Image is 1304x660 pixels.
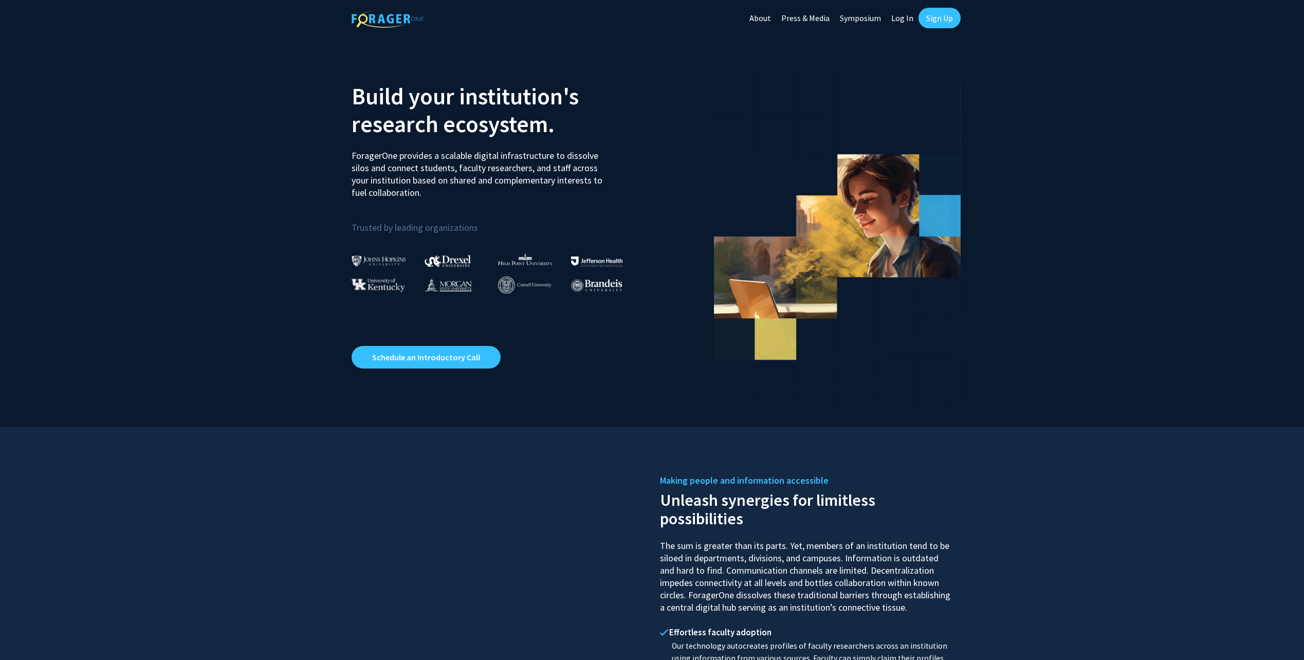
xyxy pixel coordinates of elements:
[571,256,622,266] img: Thomas Jefferson University
[571,279,622,292] img: Brandeis University
[352,207,645,235] p: Trusted by leading organizations
[660,488,953,528] h2: Unleash synergies for limitless possibilities
[352,10,424,28] img: ForagerOne Logo
[660,530,953,614] p: The sum is greater than its parts. Yet, members of an institution tend to be siloed in department...
[919,8,961,28] a: Sign Up
[352,346,501,369] a: Opens in a new tab
[352,255,406,266] img: Johns Hopkins University
[425,255,471,267] img: Drexel University
[352,142,610,199] p: ForagerOne provides a scalable digital infrastructure to dissolve silos and connect students, fac...
[498,277,552,294] img: Cornell University
[352,82,645,138] h2: Build your institution's research ecosystem.
[498,253,553,265] img: High Point University
[660,627,953,637] h4: Effortless faculty adoption
[352,278,405,292] img: University of Kentucky
[425,278,472,291] img: Morgan State University
[660,473,953,488] h5: Making people and information accessible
